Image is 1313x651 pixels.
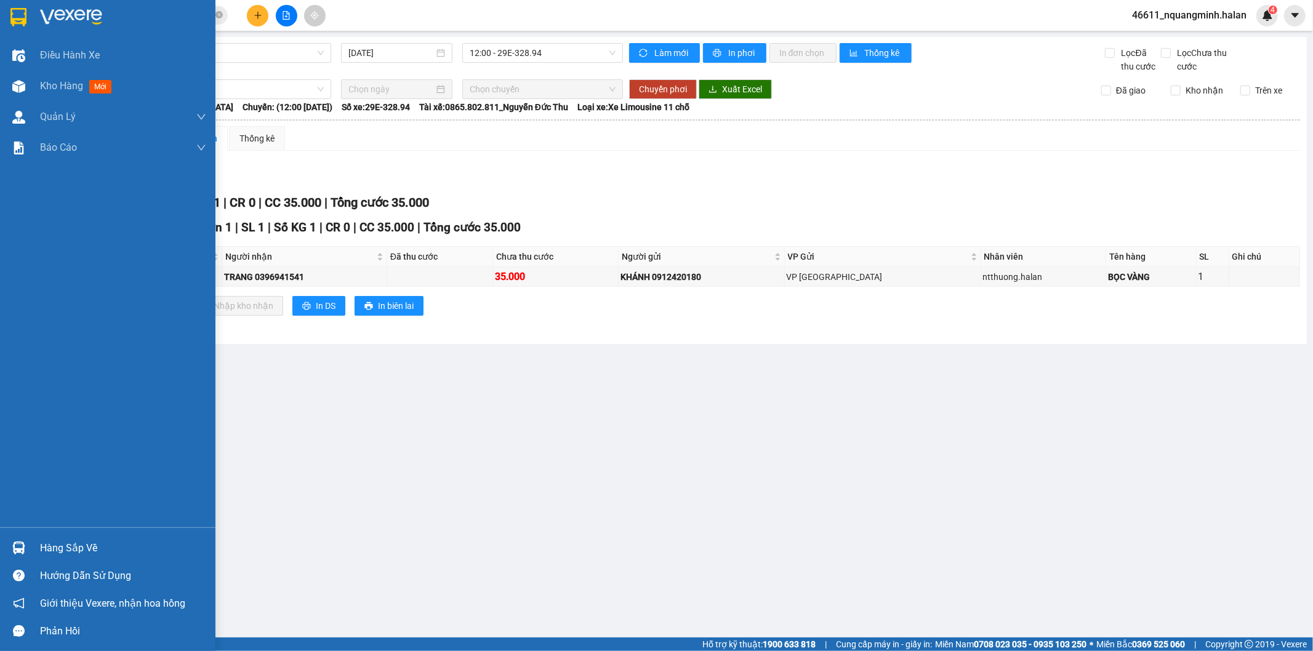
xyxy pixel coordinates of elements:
[1284,5,1306,26] button: caret-down
[470,44,615,62] span: 12:00 - 29E-328.94
[1197,247,1229,267] th: SL
[40,567,206,585] div: Hướng dẫn sử dụng
[470,80,615,98] span: Chọn chuyến
[1117,46,1161,73] span: Lọc Đã thu cước
[654,46,690,60] span: Làm mới
[247,5,268,26] button: plus
[115,30,515,46] li: 271 - [PERSON_NAME] - [GEOGRAPHIC_DATA] - [GEOGRAPHIC_DATA]
[713,49,723,58] span: printer
[620,270,782,284] div: KHÁNH 0912420180
[787,270,979,284] div: VP [GEOGRAPHIC_DATA]
[364,302,373,311] span: printer
[1245,640,1253,649] span: copyright
[639,49,649,58] span: sync
[13,570,25,581] span: question-circle
[417,220,420,234] span: |
[702,637,816,651] span: Hỗ trợ kỹ thuật:
[15,15,108,77] img: logo.jpg
[241,220,265,234] span: SL 1
[728,46,757,60] span: In phơi
[1106,247,1197,267] th: Tên hàng
[223,195,227,210] span: |
[324,195,327,210] span: |
[40,596,185,611] span: Giới thiệu Vexere, nhận hoa hồng
[1290,10,1301,21] span: caret-down
[259,195,262,210] span: |
[326,220,350,234] span: CR 0
[935,637,1086,651] span: Miền Nam
[763,639,816,649] strong: 1900 633 818
[13,625,25,637] span: message
[310,11,319,20] span: aim
[235,220,238,234] span: |
[840,43,912,63] button: bar-chartThống kê
[353,220,356,234] span: |
[387,247,493,267] th: Đã thu cước
[276,5,297,26] button: file-add
[1262,10,1273,21] img: icon-new-feature
[1173,46,1245,73] span: Lọc Chưa thu cước
[849,49,860,58] span: bar-chart
[348,46,434,60] input: 12/08/2025
[254,11,262,20] span: plus
[282,11,291,20] span: file-add
[788,250,968,263] span: VP Gửi
[12,142,25,154] img: solution-icon
[622,250,772,263] span: Người gửi
[495,269,616,284] div: 35.000
[13,597,25,609] span: notification
[239,132,275,145] div: Thống kê
[1271,6,1275,14] span: 4
[274,220,316,234] span: Số KG 1
[292,296,345,316] button: printerIn DS
[12,541,25,554] img: warehouse-icon
[983,270,1104,284] div: ntthuong.halan
[316,299,335,313] span: In DS
[89,80,111,94] span: mới
[40,539,206,557] div: Hàng sắp về
[629,43,700,63] button: syncLàm mới
[243,100,332,114] span: Chuyến: (12:00 [DATE])
[974,639,1086,649] strong: 0708 023 035 - 0935 103 250
[1181,84,1228,97] span: Kho nhận
[12,111,25,124] img: warehouse-icon
[1132,639,1185,649] strong: 0369 525 060
[302,302,311,311] span: printer
[12,49,25,62] img: warehouse-icon
[836,637,932,651] span: Cung cấp máy in - giấy in:
[199,220,232,234] span: Đơn 1
[40,622,206,641] div: Phản hồi
[1122,7,1256,23] span: 46611_nquangminh.halan
[196,112,206,122] span: down
[1111,84,1150,97] span: Đã giao
[378,299,414,313] span: In biên lai
[1090,642,1093,647] span: ⚪️
[331,195,429,210] span: Tổng cước 35.000
[419,100,568,114] span: Tài xế: 0865.802.811_Nguyễn Đức Thu
[424,220,521,234] span: Tổng cước 35.000
[15,84,183,125] b: GỬI : VP [GEOGRAPHIC_DATA]
[1250,84,1287,97] span: Trên xe
[265,195,321,210] span: CC 35.000
[865,46,902,60] span: Thống kê
[1269,6,1277,14] sup: 4
[785,267,981,287] td: VP Bắc Sơn
[769,43,837,63] button: In đơn chọn
[981,247,1106,267] th: Nhân viên
[10,8,26,26] img: logo-vxr
[319,220,323,234] span: |
[196,143,206,153] span: down
[699,79,772,99] button: downloadXuất Excel
[577,100,689,114] span: Loại xe: Xe Limousine 11 chỗ
[703,43,766,63] button: printerIn phơi
[215,11,223,18] span: close-circle
[12,80,25,93] img: warehouse-icon
[1199,269,1227,284] div: 1
[825,637,827,651] span: |
[348,82,434,96] input: Chọn ngày
[304,5,326,26] button: aim
[355,296,424,316] button: printerIn biên lai
[493,247,618,267] th: Chưa thu cước
[40,47,100,63] span: Điều hành xe
[224,270,385,284] div: TRANG 0396941541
